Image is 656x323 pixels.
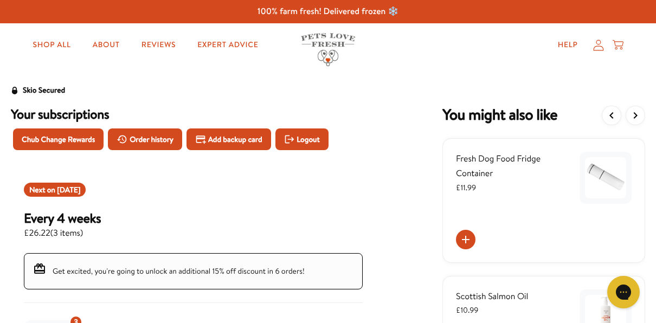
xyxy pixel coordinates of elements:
span: Fresh Dog Food Fridge Container [456,153,541,179]
button: View previous items [602,106,621,125]
span: £26.22 ( 3 items ) [24,226,101,240]
button: Add backup card [186,128,271,150]
span: Chub Change Rewards [22,133,95,145]
div: Shipment 2025-08-27T23:00:00+00:00 [24,183,86,197]
a: About [84,34,128,56]
span: Scottish Salmon Oil [456,290,528,302]
a: Shop All [24,34,80,56]
span: £11.99 [456,182,476,193]
button: View more items [626,106,645,125]
button: Logout [275,128,329,150]
button: Order history [108,128,182,150]
h2: You might also want to add a one time order to your subscription. [442,106,557,125]
span: Order history [130,133,173,145]
h3: Every 4 weeks [24,210,101,226]
svg: Security [11,87,18,94]
h3: Your subscriptions [11,106,376,122]
img: Fresh Dog Food Fridge Container [585,157,626,198]
div: Skio Secured [23,84,65,97]
span: Aug 28, 2025 (Europe/London) [57,184,80,195]
span: Get excited, you're going to unlock an additional 15% off discount in 6 orders! [53,266,305,276]
span: £10.99 [456,305,478,315]
a: Help [549,34,587,56]
a: Skio Secured [11,84,65,106]
a: Expert Advice [189,34,267,56]
span: Logout [297,133,319,145]
a: Reviews [133,34,184,56]
span: Next on [29,184,80,195]
div: Subscription for 3 items with cost £26.22. Renews Every 4 weeks [24,210,363,240]
span: Add backup card [208,133,262,145]
img: Pets Love Fresh [301,33,355,66]
iframe: Gorgias live chat messenger [602,272,645,312]
button: Chub Change Rewards [13,128,104,150]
